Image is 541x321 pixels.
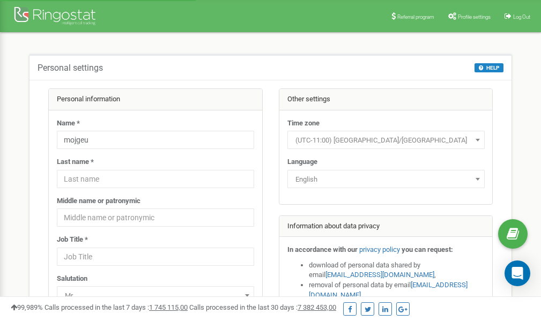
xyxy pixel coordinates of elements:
a: [EMAIL_ADDRESS][DOMAIN_NAME] [325,271,434,279]
label: Name * [57,118,80,129]
span: Calls processed in the last 30 days : [189,303,336,311]
button: HELP [475,63,503,72]
label: Job Title * [57,235,88,245]
div: Other settings [279,89,493,110]
span: Referral program [397,14,434,20]
span: Profile settings [458,14,491,20]
div: Information about data privacy [279,216,493,237]
label: Language [287,157,317,167]
span: Mr. [57,286,254,304]
span: Log Out [513,14,530,20]
input: Job Title [57,248,254,266]
input: Name [57,131,254,149]
span: 99,989% [11,303,43,311]
span: English [287,170,485,188]
a: privacy policy [359,245,400,253]
u: 7 382 453,00 [298,303,336,311]
span: (UTC-11:00) Pacific/Midway [291,133,481,148]
span: Mr. [61,288,250,303]
label: Time zone [287,118,320,129]
span: English [291,172,481,187]
li: download of personal data shared by email , [309,260,485,280]
u: 1 745 115,00 [149,303,188,311]
input: Middle name or patronymic [57,208,254,227]
span: (UTC-11:00) Pacific/Midway [287,131,485,149]
h5: Personal settings [38,63,103,73]
div: Open Intercom Messenger [505,260,530,286]
li: removal of personal data by email , [309,280,485,300]
label: Middle name or patronymic [57,196,140,206]
strong: In accordance with our [287,245,358,253]
label: Salutation [57,274,87,284]
label: Last name * [57,157,94,167]
strong: you can request: [402,245,453,253]
div: Personal information [49,89,262,110]
span: Calls processed in the last 7 days : [45,303,188,311]
input: Last name [57,170,254,188]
